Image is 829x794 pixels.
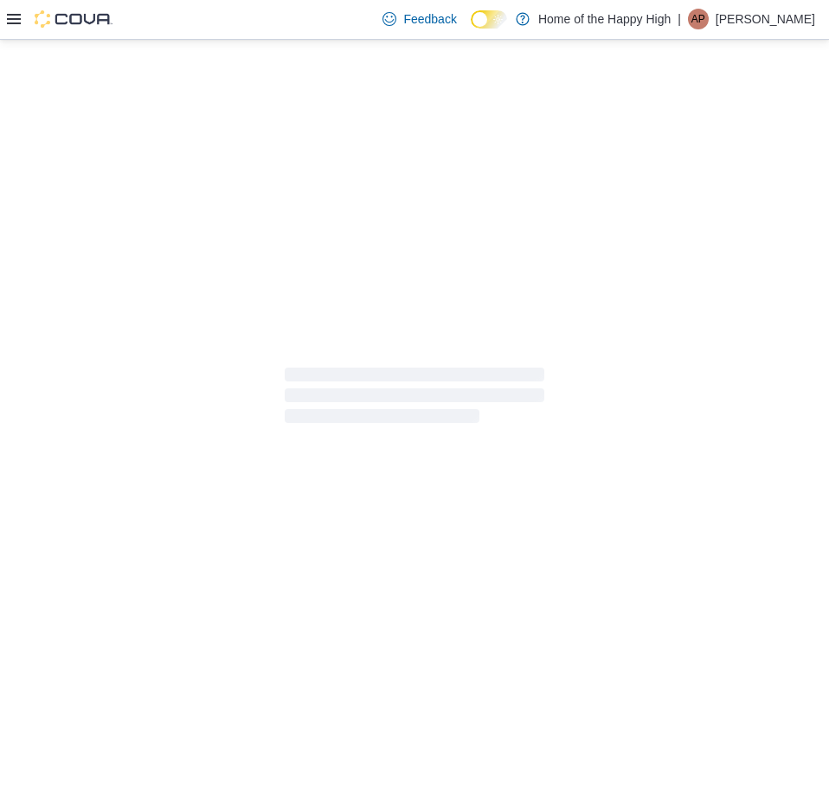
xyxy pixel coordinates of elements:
[688,9,709,29] div: Annie Perret-Smith
[538,9,671,29] p: Home of the Happy High
[691,9,705,29] span: AP
[403,10,456,28] span: Feedback
[678,9,681,29] p: |
[471,10,507,29] input: Dark Mode
[716,9,815,29] p: [PERSON_NAME]
[285,371,544,426] span: Loading
[35,10,112,28] img: Cova
[376,2,463,36] a: Feedback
